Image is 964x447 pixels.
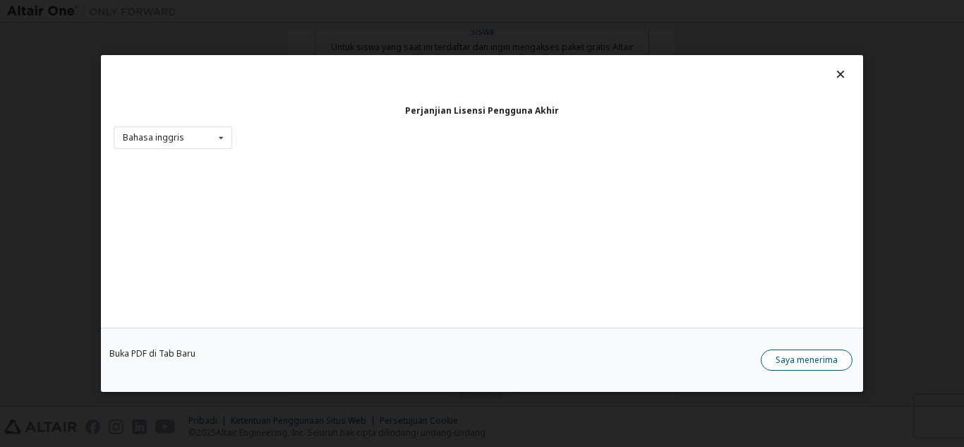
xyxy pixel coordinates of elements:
[405,105,559,117] font: Perjanjian Lisensi Pengguna Akhir
[109,350,195,358] a: Buka PDF di Tab Baru
[761,350,852,371] button: Saya menerima
[123,131,184,143] font: Bahasa inggris
[109,347,195,359] font: Buka PDF di Tab Baru
[776,354,838,366] font: Saya menerima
